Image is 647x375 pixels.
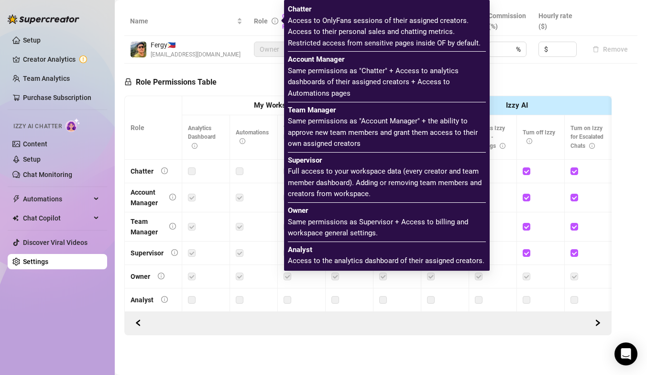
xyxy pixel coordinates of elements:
span: left [135,320,142,326]
span: Access to OnlyFans sessions of their assigned creators. Access to their personal sales and chatti... [288,4,486,49]
b: Account Manager [288,55,344,64]
span: Automations [23,191,91,207]
div: Open Intercom Messenger [614,342,637,365]
button: Remove [589,44,632,55]
span: info-circle [169,223,176,230]
a: Creator Analytics exclamation-circle [23,52,99,67]
img: Fergy [131,42,146,57]
div: Supervisor [131,248,164,258]
a: Content [23,140,47,148]
div: Owner [131,271,150,282]
span: info-circle [161,296,168,303]
button: Scroll Forward [131,316,146,331]
span: Role [254,17,268,25]
span: Automations [236,129,269,145]
a: Setup [23,36,41,44]
div: Chatter [131,166,154,176]
span: info-circle [526,138,532,144]
img: AI Chatter [66,118,80,132]
a: Chat Monitoring [23,171,72,178]
div: Account Manager [131,187,162,208]
span: info-circle [192,143,197,149]
th: Hourly rate ($) [533,7,583,36]
span: Turn off Izzy [523,129,555,145]
b: Chatter [288,5,311,13]
a: Discover Viral Videos [23,239,88,246]
span: Fergy 🇵🇭 [151,40,241,50]
strong: My Workspace [254,101,301,110]
img: Chat Copilot [12,215,19,221]
b: Analyst [288,245,312,254]
span: Name [130,16,235,26]
span: info-circle [171,249,178,256]
div: Analyst [131,295,154,305]
a: Setup [23,155,41,163]
span: Analytics Dashboard [188,125,216,150]
button: Scroll Backward [590,316,605,331]
b: Supervisor [288,156,322,165]
span: Chat Copilot [23,210,91,226]
a: Purchase Subscription [23,94,91,101]
a: Configure Permissions [282,13,314,30]
span: Same permissions as "Account Manager" + the ability to approve new team members and grant them ac... [288,105,486,150]
span: info-circle [589,143,595,149]
th: Role [125,96,182,160]
span: right [594,320,601,326]
b: Owner [288,206,308,215]
b: Team Manager [288,106,336,114]
th: Name [124,7,248,36]
span: Access Izzy Setup - Settings [475,125,505,150]
strong: Izzy AI [506,101,528,110]
span: Turn on Izzy for Escalated Chats [570,125,603,150]
span: Izzy AI Chatter [13,122,62,131]
th: Commission (%) [483,7,533,36]
a: Settings [23,258,48,265]
span: thunderbolt [12,195,20,203]
span: info-circle [240,138,245,144]
span: Same permissions as Supervisor + Access to billing and workspace general settings. [288,205,486,239]
h5: Role Permissions Table [124,77,217,88]
div: Team Manager [131,216,162,237]
span: Same permissions as "Chatter" + Access to analytics dashboards of their assigned creators + Acces... [288,54,486,99]
span: info-circle [500,143,505,149]
span: Full access to your workspace data (every creator and team member dashboard). Adding or removing ... [288,155,486,200]
span: info-circle [169,194,176,200]
img: logo-BBDzfeDw.svg [8,14,79,24]
span: Team Management [284,125,317,150]
span: info-circle [158,273,164,279]
span: Owner [260,42,325,56]
a: Team Analytics [23,75,70,82]
span: [EMAIL_ADDRESS][DOMAIN_NAME] [151,50,241,59]
span: lock [124,78,132,86]
span: info-circle [272,18,278,24]
span: info-circle [161,167,168,174]
span: Access to the analytics dashboard of their assigned creators. [288,244,486,267]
